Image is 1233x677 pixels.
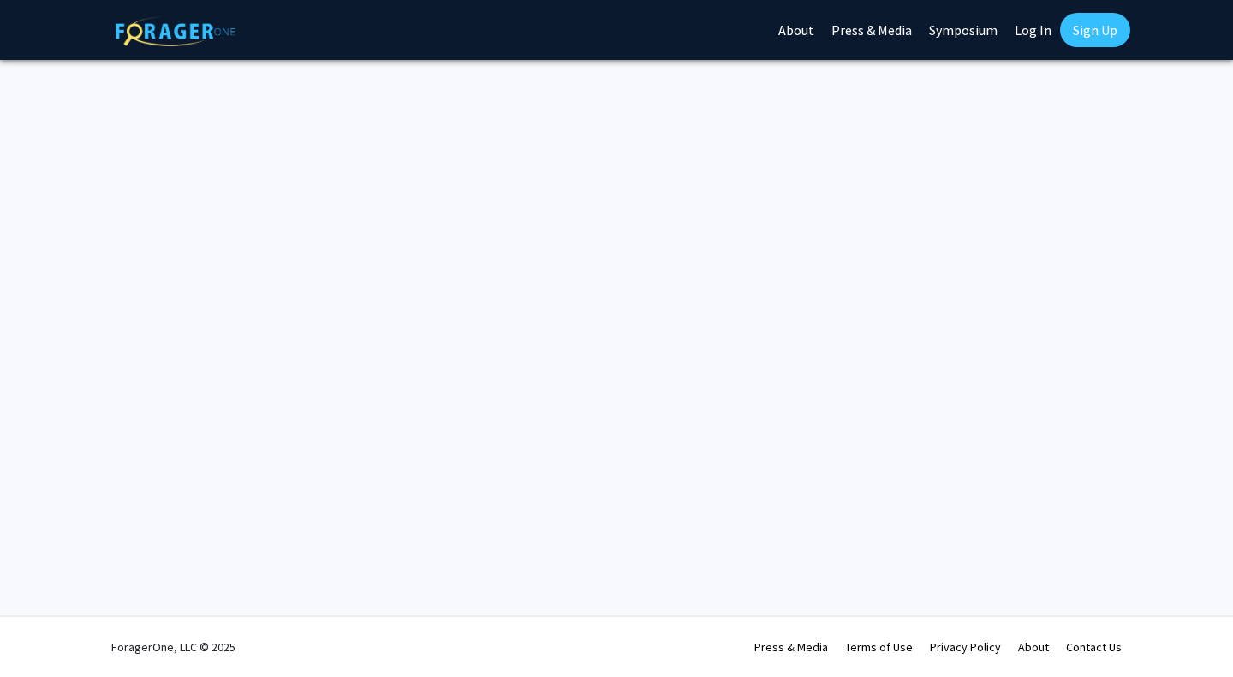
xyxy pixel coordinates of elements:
img: ForagerOne Logo [116,16,235,46]
a: About [1018,639,1049,655]
a: Terms of Use [845,639,913,655]
a: Sign Up [1060,13,1130,47]
div: ForagerOne, LLC © 2025 [111,617,235,677]
a: Privacy Policy [930,639,1001,655]
a: Press & Media [754,639,828,655]
a: Contact Us [1066,639,1122,655]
